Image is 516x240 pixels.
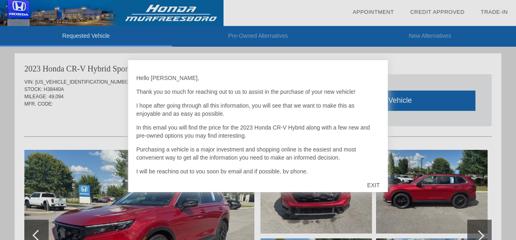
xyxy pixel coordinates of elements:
[136,102,380,118] p: I hope after going through all this information, you will see that we want to make this as enjoya...
[136,74,380,82] p: Hello [PERSON_NAME],
[136,167,380,175] p: I will be reaching out to you soon by email and if possible, by phone.
[136,123,380,140] p: In this email you will find the price for the 2023 Honda CR-V Hybrid along with a few new and pre...
[136,145,380,162] p: Purchasing a vehicle is a major investment and shopping online is the easiest and most convenient...
[136,88,380,96] p: Thank you so much for reaching out to us to assist in the purchase of your new vehicle!
[410,9,464,15] a: Credit Approved
[353,9,394,15] a: Appointment
[481,9,508,15] a: Trade-In
[359,173,388,197] div: EXIT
